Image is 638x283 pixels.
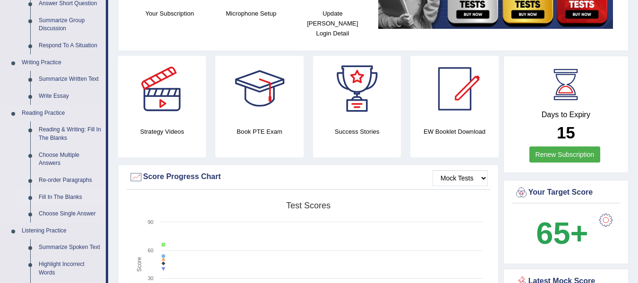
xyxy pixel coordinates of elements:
[17,223,106,240] a: Listening Practice
[34,12,106,37] a: Summarize Group Discussion
[148,275,153,281] text: 30
[34,206,106,223] a: Choose Single Answer
[536,216,588,250] b: 65+
[215,9,288,18] h4: Microphone Setup
[34,71,106,88] a: Summarize Written Text
[34,88,106,105] a: Write Essay
[148,219,153,225] text: 90
[313,127,401,137] h4: Success Stories
[286,201,331,210] tspan: Test scores
[34,37,106,54] a: Respond To A Situation
[514,186,618,200] div: Your Target Score
[410,127,498,137] h4: EW Booklet Download
[34,256,106,281] a: Highlight Incorrect Words
[34,147,106,172] a: Choose Multiple Answers
[136,257,143,272] tspan: Score
[557,123,575,142] b: 15
[34,172,106,189] a: Re-order Paragraphs
[215,127,303,137] h4: Book PTE Exam
[129,170,488,184] div: Score Progress Chart
[17,105,106,122] a: Reading Practice
[34,189,106,206] a: Fill In The Blanks
[297,9,369,38] h4: Update [PERSON_NAME] Login Detail
[118,127,206,137] h4: Strategy Videos
[134,9,206,18] h4: Your Subscription
[514,111,618,119] h4: Days to Expiry
[34,239,106,256] a: Summarize Spoken Text
[529,146,601,163] a: Renew Subscription
[17,54,106,71] a: Writing Practice
[148,248,153,253] text: 60
[34,121,106,146] a: Reading & Writing: Fill In The Blanks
